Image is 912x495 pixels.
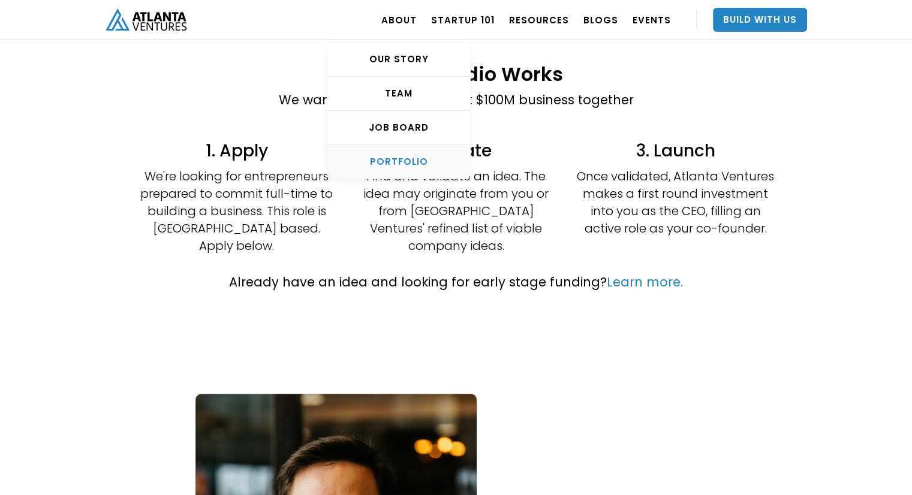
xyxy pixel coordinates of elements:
a: OUR STORY [327,43,470,77]
div: TEAM [327,87,470,99]
p: We want to co-found the next $100M business together [279,90,634,110]
a: Startup 101 [431,3,495,37]
a: BLOGS [583,3,618,37]
h4: 1. Apply [138,140,336,162]
a: Learn more. [607,273,683,291]
a: Build With Us [713,8,807,32]
div: PORTFOLIO [327,156,470,168]
h2: How the Studio Works [279,64,634,84]
a: RESOURCES [509,3,569,37]
a: EVENTS [633,3,671,37]
p: Find and validate an idea. The idea may originate from you or from [GEOGRAPHIC_DATA] Ventures' re... [357,168,555,255]
a: Job Board [327,111,470,145]
h4: 3. Launch [577,140,775,162]
a: TEAM [327,77,470,111]
p: We're looking for entrepreneurs prepared to commit full-time to building a business. This role is... [138,168,336,255]
a: ABOUT [381,3,417,37]
a: PORTFOLIO [327,145,470,179]
div: OUR STORY [327,53,470,65]
div: Job Board [327,122,470,134]
p: Once validated, Atlanta Ventures makes a first round investment into you as the CEO, filling an a... [577,168,775,237]
p: Already have an idea and looking for early stage funding? [229,273,683,292]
